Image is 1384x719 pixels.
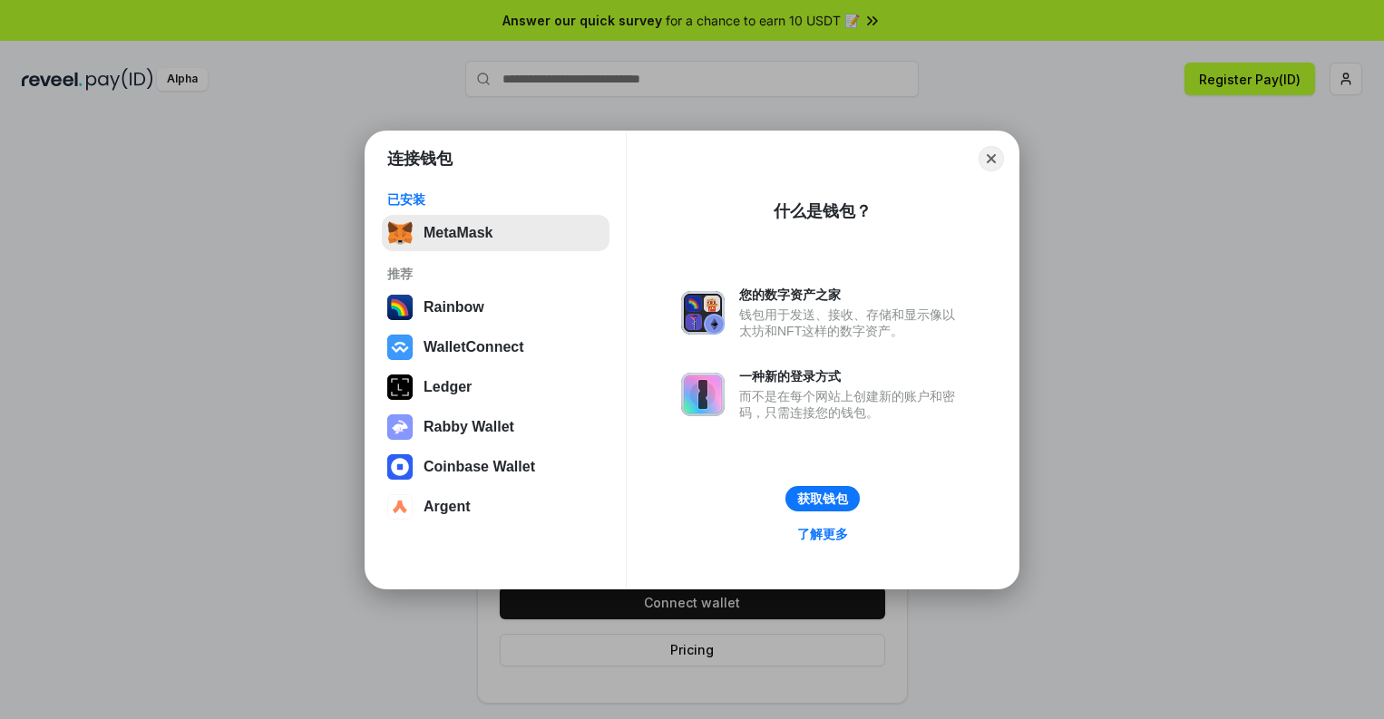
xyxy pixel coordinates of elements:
button: WalletConnect [382,329,609,365]
img: svg+xml,%3Csvg%20xmlns%3D%22http%3A%2F%2Fwww.w3.org%2F2000%2Fsvg%22%20width%3D%2228%22%20height%3... [387,374,413,400]
button: 获取钱包 [785,486,860,511]
img: svg+xml,%3Csvg%20width%3D%2228%22%20height%3D%2228%22%20viewBox%3D%220%200%2028%2028%22%20fill%3D... [387,335,413,360]
img: svg+xml,%3Csvg%20fill%3D%22none%22%20height%3D%2233%22%20viewBox%3D%220%200%2035%2033%22%20width%... [387,220,413,246]
div: 钱包用于发送、接收、存储和显示像以太坊和NFT这样的数字资产。 [739,306,964,339]
div: MetaMask [424,225,492,241]
button: Rainbow [382,289,609,325]
img: svg+xml,%3Csvg%20xmlns%3D%22http%3A%2F%2Fwww.w3.org%2F2000%2Fsvg%22%20fill%3D%22none%22%20viewBox... [681,291,725,335]
a: 了解更多 [786,522,859,546]
div: Ledger [424,379,472,395]
div: 一种新的登录方式 [739,368,964,384]
div: 推荐 [387,266,604,282]
button: Argent [382,489,609,525]
div: Rainbow [424,299,484,316]
div: 您的数字资产之家 [739,287,964,303]
div: 了解更多 [797,526,848,542]
div: 什么是钱包？ [774,200,872,222]
img: svg+xml,%3Csvg%20width%3D%22120%22%20height%3D%22120%22%20viewBox%3D%220%200%20120%20120%22%20fil... [387,295,413,320]
div: Argent [424,499,471,515]
div: WalletConnect [424,339,524,355]
button: Close [979,146,1004,171]
div: Rabby Wallet [424,419,514,435]
img: svg+xml,%3Csvg%20xmlns%3D%22http%3A%2F%2Fwww.w3.org%2F2000%2Fsvg%22%20fill%3D%22none%22%20viewBox... [681,373,725,416]
div: 获取钱包 [797,491,848,507]
h1: 连接钱包 [387,148,453,170]
button: MetaMask [382,215,609,251]
button: Coinbase Wallet [382,449,609,485]
img: svg+xml,%3Csvg%20xmlns%3D%22http%3A%2F%2Fwww.w3.org%2F2000%2Fsvg%22%20fill%3D%22none%22%20viewBox... [387,414,413,440]
button: Ledger [382,369,609,405]
div: Coinbase Wallet [424,459,535,475]
div: 已安装 [387,191,604,208]
button: Rabby Wallet [382,409,609,445]
img: svg+xml,%3Csvg%20width%3D%2228%22%20height%3D%2228%22%20viewBox%3D%220%200%2028%2028%22%20fill%3D... [387,454,413,480]
div: 而不是在每个网站上创建新的账户和密码，只需连接您的钱包。 [739,388,964,421]
img: svg+xml,%3Csvg%20width%3D%2228%22%20height%3D%2228%22%20viewBox%3D%220%200%2028%2028%22%20fill%3D... [387,494,413,520]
